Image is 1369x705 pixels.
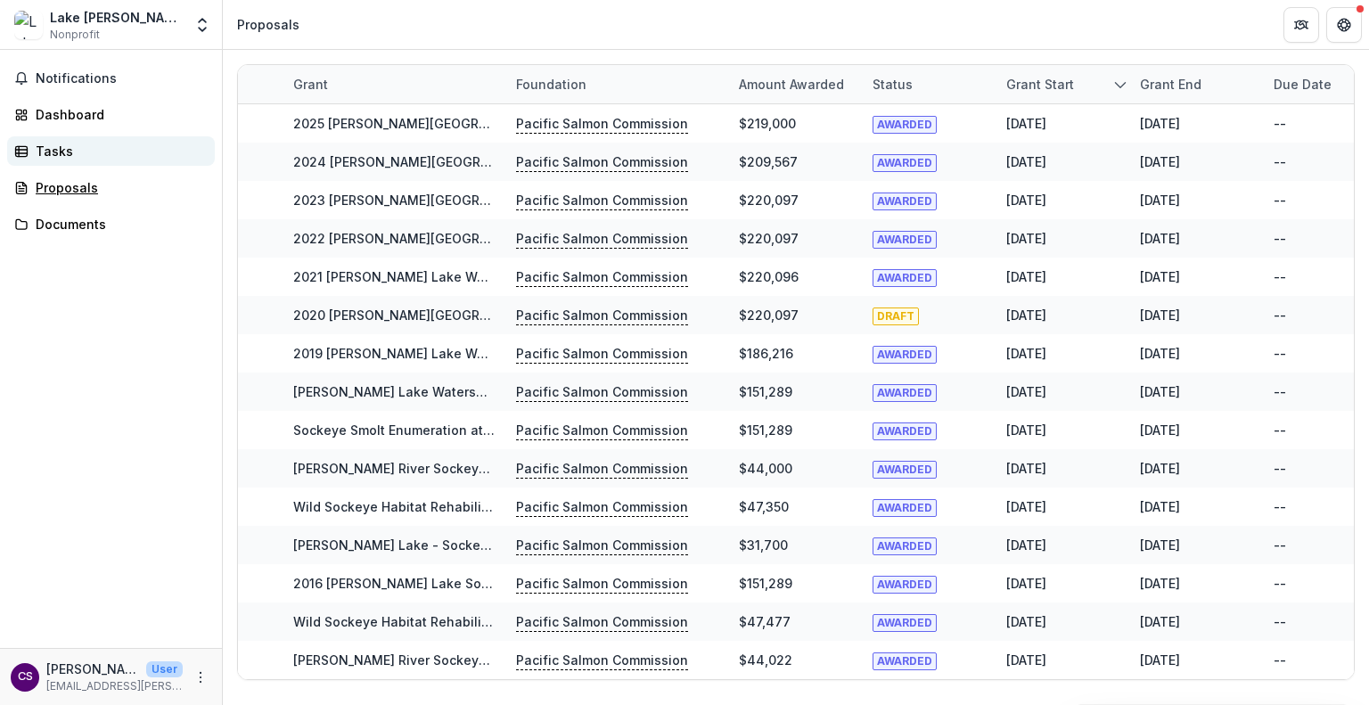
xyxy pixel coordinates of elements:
div: Lake [PERSON_NAME] Nation [50,8,183,27]
span: AWARDED [873,461,937,479]
div: Status [862,65,996,103]
div: -- [1274,267,1286,286]
div: Grant [283,65,505,103]
div: Grant [283,75,339,94]
div: $209,567 [739,152,798,171]
a: 2024 [PERSON_NAME][GEOGRAPHIC_DATA] watershed sockeye smolt population estimation project – mark-... [293,154,1020,169]
p: Pacific Salmon Commission [516,152,688,172]
a: Documents [7,209,215,239]
p: Pacific Salmon Commission [516,306,688,325]
div: [DATE] [1140,421,1180,439]
div: Dashboard [36,105,201,124]
div: $220,097 [739,191,799,209]
span: AWARDED [873,269,937,287]
div: Cassie Seibert [18,671,33,683]
p: Pacific Salmon Commission [516,229,688,249]
div: [DATE] [1006,612,1046,631]
p: User [146,661,183,677]
span: AWARDED [873,537,937,555]
span: DRAFT [873,307,919,325]
div: Grant start [996,65,1129,103]
p: [EMAIL_ADDRESS][PERSON_NAME][DOMAIN_NAME] [46,678,183,694]
div: -- [1274,574,1286,593]
div: Amount awarded [728,65,862,103]
span: AWARDED [873,576,937,594]
svg: sorted descending [1113,78,1127,92]
a: Dashboard [7,100,215,129]
p: Pacific Salmon Commission [516,114,688,134]
div: $186,216 [739,344,793,363]
a: [PERSON_NAME] River Sockeye Migration and Predation Assessment. Year 2 of 3 [293,461,797,476]
a: Tasks [7,136,215,166]
a: [PERSON_NAME] Lake Watershed Sockeye Smolt Population Estimation Project - Mark-Recapture 2018 [293,384,930,399]
div: Due Date [1263,75,1342,94]
div: Documents [36,215,201,234]
div: [DATE] [1006,114,1046,133]
div: $220,097 [739,306,799,324]
p: Pacific Salmon Commission [516,612,688,632]
div: -- [1274,612,1286,631]
div: [DATE] [1140,536,1180,554]
a: 2020 [PERSON_NAME][GEOGRAPHIC_DATA] watershed sockeye smolt population estimation project - mark-... [293,307,1019,323]
div: $44,022 [739,651,792,669]
p: Pacific Salmon Commission [516,421,688,440]
span: Notifications [36,71,208,86]
span: Nonprofit [50,27,100,43]
div: [DATE] [1140,229,1180,248]
div: -- [1274,344,1286,363]
div: [DATE] [1140,306,1180,324]
span: AWARDED [873,652,937,670]
div: Grant end [1129,65,1263,103]
div: Grant start [996,75,1085,94]
div: $31,700 [739,536,788,554]
div: -- [1274,152,1286,171]
button: Get Help [1326,7,1362,43]
div: Foundation [505,65,728,103]
a: Wild Sockeye Habitat Rehabilitation - [PERSON_NAME][GEOGRAPHIC_DATA]. Year 2 of 3 [293,499,835,514]
a: Wild Sockeye Habitat Rehabilitation - [PERSON_NAME][GEOGRAPHIC_DATA]. Year 1 of 3 [293,614,832,629]
div: $47,350 [739,497,789,516]
div: Proposals [237,15,299,34]
a: 2023 [PERSON_NAME][GEOGRAPHIC_DATA] watershed sockeye smolt population estimation project – mark-... [293,193,1019,208]
div: $44,000 [739,459,792,478]
div: [DATE] [1140,152,1180,171]
span: AWARDED [873,614,937,632]
a: 2022 [PERSON_NAME][GEOGRAPHIC_DATA] watershed sockeye smolt population estimation project – mark-... [293,231,1019,246]
div: Status [862,75,923,94]
button: Partners [1283,7,1319,43]
div: Grant end [1129,75,1212,94]
div: [DATE] [1140,651,1180,669]
button: Open entity switcher [190,7,215,43]
p: Pacific Salmon Commission [516,191,688,210]
div: [DATE] [1006,421,1046,439]
div: -- [1274,536,1286,554]
p: [PERSON_NAME] [46,660,139,678]
a: Sockeye Smolt Enumeration at [PERSON_NAME][GEOGRAPHIC_DATA]. Yr. 5 [293,422,748,438]
div: Foundation [505,75,597,94]
a: [PERSON_NAME] Lake - Sockeye Salmon Nursery Ecosystem Structure, Functioning and Productive Capac... [293,537,1039,553]
div: -- [1274,306,1286,324]
div: -- [1274,459,1286,478]
div: [DATE] [1140,612,1180,631]
a: Proposals [7,173,215,202]
a: 2016 [PERSON_NAME] Lake Sockeye Smolt Enumeration - Mark-Recapture. Year 4 of 4 [293,576,831,591]
a: [PERSON_NAME] River Sockeye Migration and Predation Assessment. Year 1 of 3 [293,652,794,668]
div: [DATE] [1140,114,1180,133]
div: $151,289 [739,382,792,401]
div: $151,289 [739,574,792,593]
div: -- [1274,497,1286,516]
span: AWARDED [873,116,937,134]
a: 2021 [PERSON_NAME] Lake Watershed Sockeye Smolt Population Estimation Mark-Recapture. Year 8 [293,269,920,284]
div: [DATE] [1140,191,1180,209]
div: -- [1274,229,1286,248]
p: Pacific Salmon Commission [516,651,688,670]
p: Pacific Salmon Commission [516,344,688,364]
div: $219,000 [739,114,796,133]
div: [DATE] [1006,191,1046,209]
div: [DATE] [1140,497,1180,516]
div: -- [1274,421,1286,439]
span: AWARDED [873,231,937,249]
